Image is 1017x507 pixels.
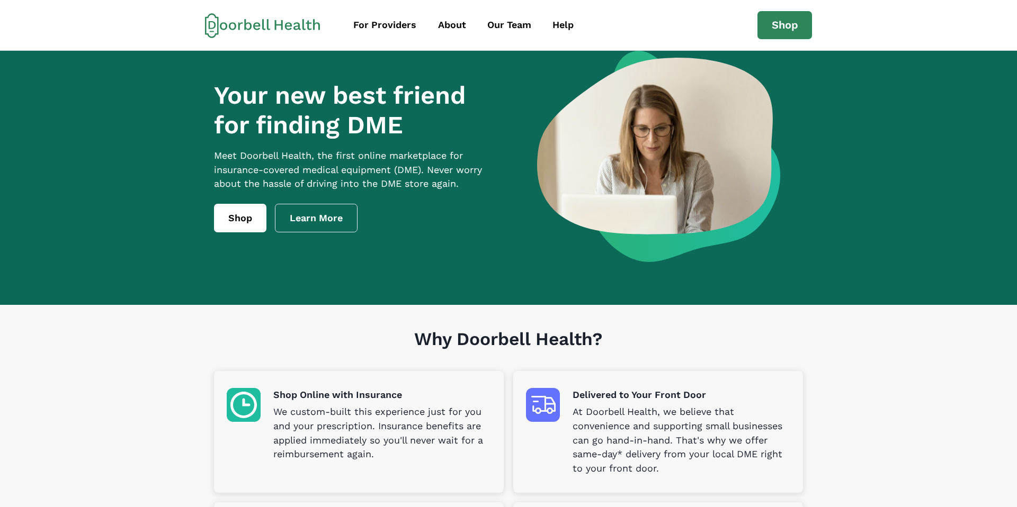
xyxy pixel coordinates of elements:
p: We custom-built this experience just for you and your prescription. Insurance benefits are applie... [273,405,491,462]
p: Shop Online with Insurance [273,388,491,402]
a: Shop [214,204,266,232]
p: Delivered to Your Front Door [573,388,790,402]
a: Help [543,13,583,37]
h1: Why Doorbell Health? [214,329,802,372]
img: Shop Online with Insurance icon [227,388,261,422]
div: Our Team [487,18,531,32]
a: About [429,13,476,37]
img: a woman looking at a computer [537,51,780,262]
a: Shop [757,11,813,40]
h1: Your new best friend for finding DME [214,80,502,140]
a: Our Team [478,13,541,37]
div: About [438,18,466,32]
a: For Providers [344,13,426,37]
img: Delivered to Your Front Door icon [526,388,560,422]
div: Help [552,18,574,32]
a: Learn More [275,204,358,232]
p: At Doorbell Health, we believe that convenience and supporting small businesses can go hand-in-ha... [573,405,790,476]
p: Meet Doorbell Health, the first online marketplace for insurance-covered medical equipment (DME).... [214,149,502,192]
div: For Providers [353,18,416,32]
